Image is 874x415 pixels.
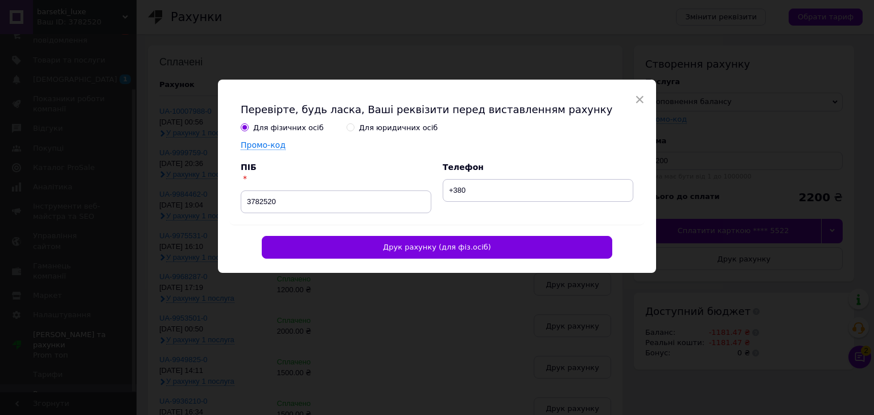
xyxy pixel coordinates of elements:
label: Промо-код [241,140,286,150]
div: Для фізичних осіб [253,123,324,133]
h2: Перевірте, будь ласка, Ваші реквізити перед виставленням рахунку [241,102,633,117]
label: ПІБ [241,163,257,172]
label: Телефон [443,163,484,172]
div: Для юридичних осіб [359,123,438,133]
span: × [634,90,645,109]
span: Друк рахунку (для фіз.осіб) [383,243,491,251]
button: Друк рахунку (для фіз.осіб) [262,236,612,259]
